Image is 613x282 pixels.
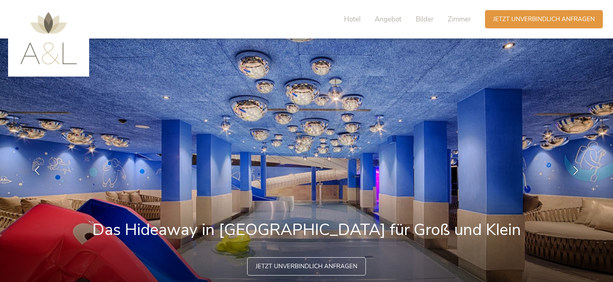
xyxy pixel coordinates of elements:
span: Jetzt unverbindlich anfragen [256,262,357,271]
span: Angebot [375,15,402,24]
span: Zimmer [448,15,471,24]
span: Jetzt unverbindlich anfragen [493,15,595,23]
span: Hotel [344,15,361,24]
span: Bilder [416,15,434,24]
img: AMONTI & LUNARIS Wellnessresort [20,12,77,64]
